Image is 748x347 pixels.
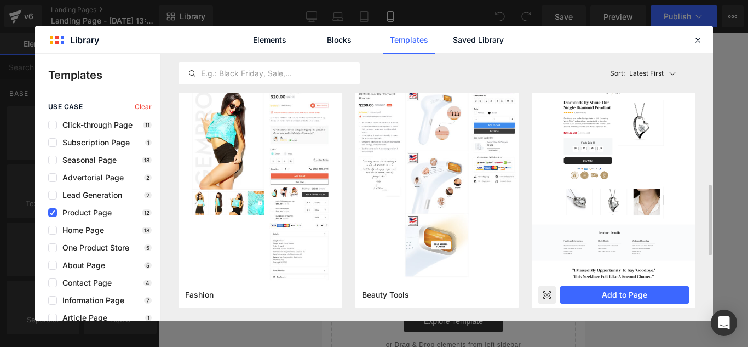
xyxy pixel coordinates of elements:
[205,7,260,15] p: Envio Gratis
[57,261,105,270] span: About Page
[57,314,107,322] span: Article Page
[606,62,696,84] button: Latest FirstSort:Latest First
[144,262,152,269] p: 5
[145,315,152,321] p: 1
[143,122,152,128] p: 11
[144,297,152,304] p: 7
[48,67,160,83] p: Templates
[532,81,695,280] img: 9b16727c-7fb3-4020-816c-4cb7b6848c21.png
[313,26,365,54] a: Blocks
[185,290,214,300] span: Fashion
[103,7,172,15] p: Paga Al Recibir
[362,290,409,300] span: Beauty Tools
[142,227,152,234] p: 18
[57,226,104,235] span: Home Page
[57,173,124,182] span: Advertorial Page
[26,103,237,116] p: Start building your page
[57,243,129,252] span: One Product Store
[26,308,237,316] p: or Drag & Drop elements from left sidebar
[179,67,359,80] input: E.g.: Black Friday, Sale,...
[711,310,737,336] div: Open Intercom Messenger
[48,103,83,111] span: use case
[57,208,112,217] span: Product Page
[560,286,689,304] button: Add to Page
[142,157,152,163] p: 18
[142,209,152,216] p: 12
[144,174,152,181] p: 2
[143,280,152,286] p: 4
[610,70,625,77] span: Sort:
[57,156,117,164] span: Seasonal Page
[145,139,152,146] p: 1
[57,278,112,287] span: Contact Page
[82,277,181,299] a: Explore Template
[383,26,435,54] a: Templates
[629,69,664,78] p: Latest First
[452,26,504,54] a: Saved Library
[57,296,124,305] span: Information Page
[57,121,133,129] span: Click-through Page
[57,138,130,147] span: Subscription Page
[144,244,152,251] p: 5
[135,103,152,111] span: Clear
[57,191,122,200] span: Lead Generation
[244,26,296,54] a: Elements
[144,192,152,198] p: 2
[538,286,556,304] div: Preview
